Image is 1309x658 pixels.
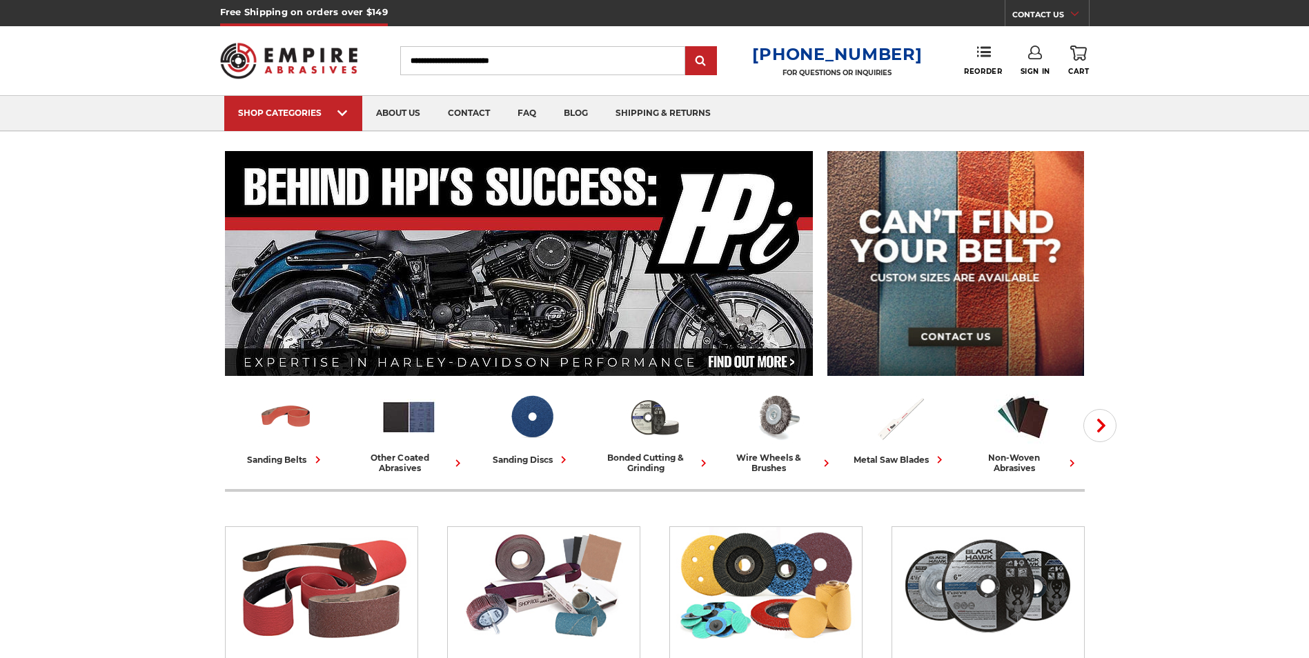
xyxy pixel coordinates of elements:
div: bonded cutting & grinding [599,452,711,473]
a: sanding discs [476,388,588,467]
img: Sanding Discs [503,388,560,446]
a: metal saw blades [845,388,956,467]
div: sanding belts [248,452,325,467]
div: non-woven abrasives [967,452,1079,473]
p: FOR QUESTIONS OR INQUIRIES [752,68,922,77]
div: other coated abrasives [353,452,465,473]
div: wire wheels & brushes [722,452,834,473]
img: Non-woven Abrasives [994,388,1052,446]
a: [PHONE_NUMBER] [752,44,922,64]
a: CONTACT US [1012,7,1089,26]
a: non-woven abrasives [967,388,1079,473]
span: Cart [1068,67,1089,76]
img: Empire Abrasives [220,34,358,88]
a: other coated abrasives [353,388,465,473]
img: Metal Saw Blades [872,388,929,446]
img: Bonded Cutting & Grinding [898,527,1077,644]
div: SHOP CATEGORIES [238,108,348,118]
a: sanding belts [230,388,342,467]
a: bonded cutting & grinding [599,388,711,473]
img: Banner for an interview featuring Horsepower Inc who makes Harley performance upgrades featured o... [225,151,814,376]
input: Submit [687,48,715,75]
img: Wire Wheels & Brushes [749,388,806,446]
img: promo banner for custom belts. [827,151,1084,376]
a: Reorder [964,46,1002,75]
a: shipping & returns [602,96,725,131]
a: wire wheels & brushes [722,388,834,473]
img: Other Coated Abrasives [380,388,437,446]
a: contact [434,96,504,131]
img: Sanding Discs [676,527,855,644]
span: Sign In [1021,67,1050,76]
img: Bonded Cutting & Grinding [626,388,683,446]
img: Other Coated Abrasives [454,527,633,644]
a: blog [550,96,602,131]
a: Cart [1068,46,1089,76]
a: faq [504,96,550,131]
div: sanding discs [493,452,571,467]
a: about us [362,96,434,131]
button: Next [1083,409,1116,442]
div: metal saw blades [854,452,947,467]
span: Reorder [964,67,1002,76]
img: Sanding Belts [232,527,411,644]
img: Sanding Belts [257,388,315,446]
